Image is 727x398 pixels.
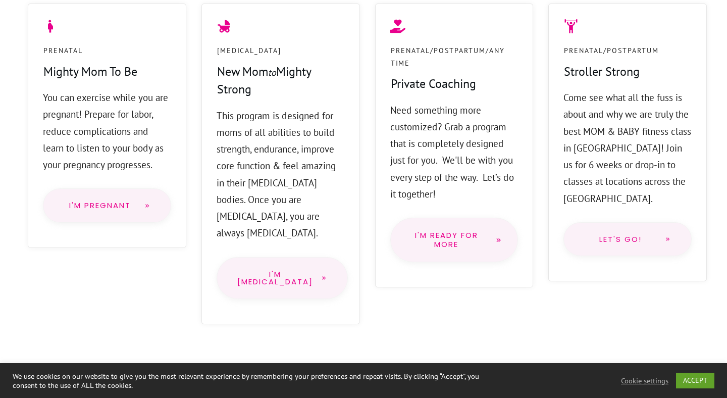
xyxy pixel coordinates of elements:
p: Prenatal/Postpartum [564,44,659,57]
p: [MEDICAL_DATA] [217,44,281,57]
p: Need something more customized? Grab a program that is completely designed just for you. We'll be... [390,102,518,203]
a: I'm [MEDICAL_DATA] [217,257,348,299]
span: I'm Pregnant [64,202,136,210]
div: We use cookies on our website to give you the most relevant experience by remembering your prefer... [13,372,504,390]
a: I'm Ready for more [390,218,518,262]
p: This program is designed for moms of all abilities to build strength, endurance, improve core fun... [217,108,345,242]
span: to [268,67,276,78]
p: You can exercise while you are pregnant! Prepare for labor, reduce complications and learn to lis... [43,89,171,173]
span: I'm [MEDICAL_DATA] [237,270,313,286]
span: Let's go! [584,235,657,243]
p: Prenatal [43,44,83,57]
a: I'm Pregnant [43,188,171,223]
h4: New Mom Mighty Strong [217,63,344,107]
a: Let's go! [563,222,692,257]
h4: Stroller Strong [564,63,640,89]
p: Come see what all the fuss is about and why we are truly the best MOM & BABY fitness class in [GE... [563,89,692,207]
h4: Mighty Mom To Be [43,63,137,89]
span: I'm Ready for more [406,231,488,249]
a: ACCEPT [676,373,714,388]
p: Prenatal/PostPartum/Any Time [391,44,518,69]
h4: Private Coaching [391,75,476,102]
a: Cookie settings [621,376,668,385]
